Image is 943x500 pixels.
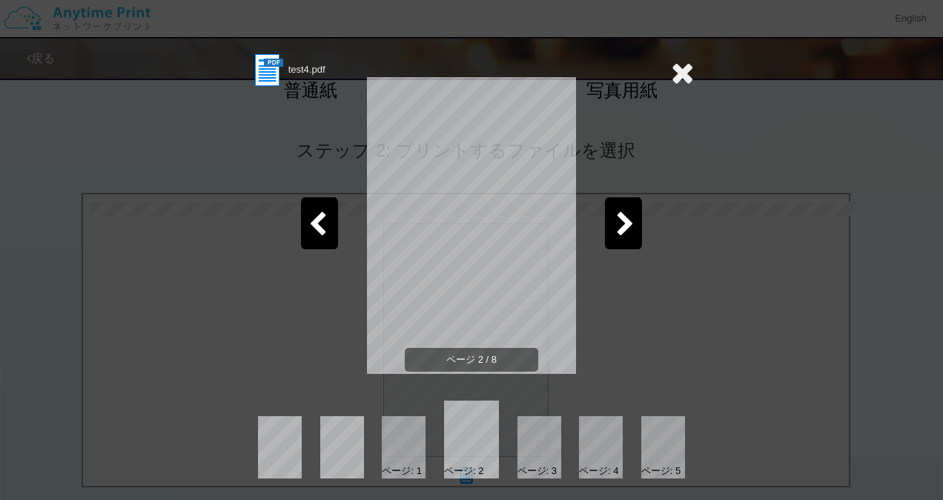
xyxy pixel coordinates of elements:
[405,348,538,372] span: ページ 2 / 8
[579,464,618,478] div: ページ: 4
[288,64,325,75] span: test4.pdf
[641,464,681,478] div: ページ: 5
[382,464,421,478] div: ページ: 1
[444,464,483,478] div: ページ: 2
[517,464,557,478] div: ページ: 3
